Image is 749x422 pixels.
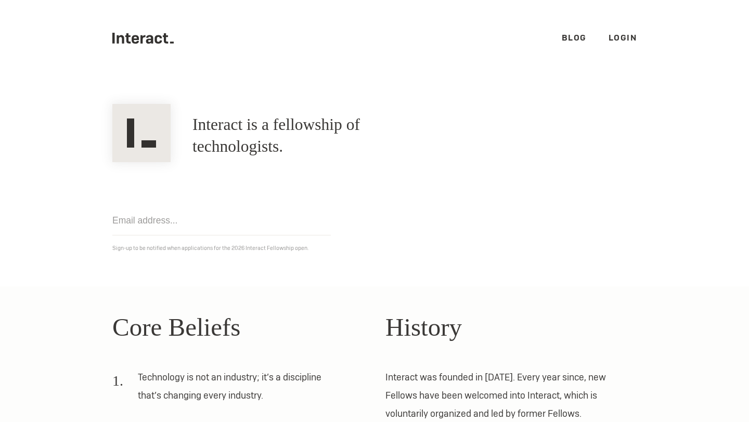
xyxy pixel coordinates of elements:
[609,32,637,43] a: Login
[112,368,342,412] li: Technology is not an industry; it’s a discipline that’s changing every industry.
[112,308,364,347] h2: Core Beliefs
[112,206,331,235] input: Email address...
[192,114,438,157] h1: Interact is a fellowship of technologists.
[385,308,637,347] h2: History
[112,104,171,162] img: Interact Logo
[562,32,587,43] a: Blog
[112,243,637,254] p: Sign-up to be notified when applications for the 2026 Interact Fellowship open.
